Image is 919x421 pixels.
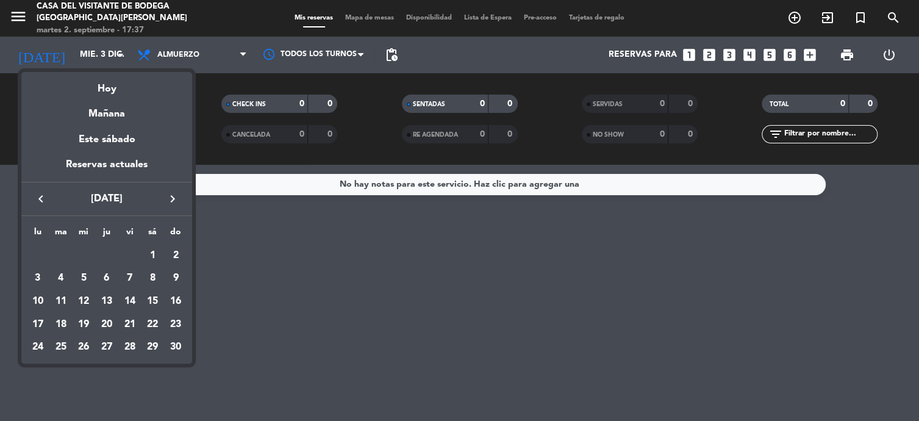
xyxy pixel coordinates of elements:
[118,225,141,244] th: viernes
[164,290,187,313] td: 16 de noviembre de 2025
[118,336,141,359] td: 28 de noviembre de 2025
[26,225,49,244] th: lunes
[165,314,186,335] div: 23
[141,336,165,359] td: 29 de noviembre de 2025
[120,314,140,335] div: 21
[165,291,186,312] div: 16
[164,313,187,336] td: 23 de noviembre de 2025
[141,225,165,244] th: sábado
[21,97,192,122] div: Mañana
[27,268,48,289] div: 3
[165,268,186,289] div: 9
[95,336,118,359] td: 27 de noviembre de 2025
[21,72,192,97] div: Hoy
[164,267,187,290] td: 9 de noviembre de 2025
[51,291,71,312] div: 11
[120,268,140,289] div: 7
[49,267,73,290] td: 4 de noviembre de 2025
[118,290,141,313] td: 14 de noviembre de 2025
[49,313,73,336] td: 18 de noviembre de 2025
[34,192,48,206] i: keyboard_arrow_left
[142,291,163,312] div: 15
[49,336,73,359] td: 25 de noviembre de 2025
[165,337,186,358] div: 30
[95,225,118,244] th: jueves
[72,313,95,336] td: 19 de noviembre de 2025
[96,337,117,358] div: 27
[165,245,186,266] div: 2
[142,245,163,266] div: 1
[164,244,187,267] td: 2 de noviembre de 2025
[49,290,73,313] td: 11 de noviembre de 2025
[141,313,165,336] td: 22 de noviembre de 2025
[72,336,95,359] td: 26 de noviembre de 2025
[164,336,187,359] td: 30 de noviembre de 2025
[72,267,95,290] td: 5 de noviembre de 2025
[27,291,48,312] div: 10
[162,191,184,207] button: keyboard_arrow_right
[51,314,71,335] div: 18
[27,337,48,358] div: 24
[120,337,140,358] div: 28
[26,244,141,267] td: NOV.
[96,268,117,289] div: 6
[96,314,117,335] div: 20
[26,290,49,313] td: 10 de noviembre de 2025
[118,267,141,290] td: 7 de noviembre de 2025
[165,192,180,206] i: keyboard_arrow_right
[142,314,163,335] div: 22
[30,191,52,207] button: keyboard_arrow_left
[72,290,95,313] td: 12 de noviembre de 2025
[141,267,165,290] td: 8 de noviembre de 2025
[95,267,118,290] td: 6 de noviembre de 2025
[73,268,94,289] div: 5
[72,225,95,244] th: miércoles
[52,191,162,207] span: [DATE]
[26,336,49,359] td: 24 de noviembre de 2025
[51,268,71,289] div: 4
[142,337,163,358] div: 29
[27,314,48,335] div: 17
[21,157,192,182] div: Reservas actuales
[96,291,117,312] div: 13
[118,313,141,336] td: 21 de noviembre de 2025
[26,267,49,290] td: 3 de noviembre de 2025
[142,268,163,289] div: 8
[95,290,118,313] td: 13 de noviembre de 2025
[21,123,192,157] div: Este sábado
[51,337,71,358] div: 25
[141,244,165,267] td: 1 de noviembre de 2025
[49,225,73,244] th: martes
[95,313,118,336] td: 20 de noviembre de 2025
[73,314,94,335] div: 19
[73,337,94,358] div: 26
[141,290,165,313] td: 15 de noviembre de 2025
[120,291,140,312] div: 14
[26,313,49,336] td: 17 de noviembre de 2025
[73,291,94,312] div: 12
[164,225,187,244] th: domingo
